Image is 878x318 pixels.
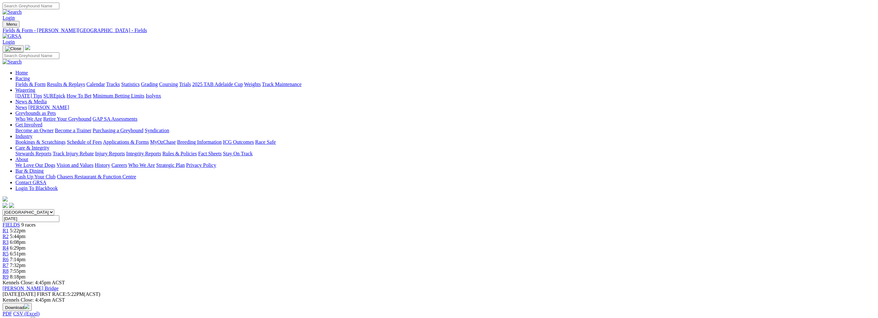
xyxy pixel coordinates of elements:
a: R5 [3,251,9,256]
a: [PERSON_NAME] [28,105,69,110]
a: Get Involved [15,122,42,127]
div: Get Involved [15,128,875,133]
span: 5:22pm [10,228,26,233]
img: facebook.svg [3,203,8,208]
a: Trials [179,82,191,87]
span: 5:22PM(ACST) [37,291,100,297]
div: Wagering [15,93,875,99]
span: [DATE] [3,291,36,297]
a: History [95,162,110,168]
a: Bar & Dining [15,168,44,174]
a: Retire Your Greyhound [43,116,91,122]
a: Race Safe [255,139,276,145]
a: Integrity Reports [126,151,161,156]
a: Grading [141,82,158,87]
span: FIELDS [3,222,20,228]
a: Greyhounds as Pets [15,110,56,116]
input: Search [3,3,59,9]
img: Search [3,9,22,15]
a: Track Maintenance [262,82,302,87]
a: Racing [15,76,30,81]
a: Tracks [106,82,120,87]
a: Industry [15,133,32,139]
a: Cash Up Your Club [15,174,55,179]
a: Bookings & Scratchings [15,139,65,145]
a: R3 [3,239,9,245]
a: Syndication [145,128,169,133]
span: Menu [6,22,17,27]
a: Breeding Information [177,139,222,145]
span: 5:44pm [10,234,26,239]
span: R6 [3,257,9,262]
a: Schedule of Fees [67,139,102,145]
img: logo-grsa-white.png [3,196,8,202]
span: 9 races [21,222,36,228]
img: logo-grsa-white.png [25,45,30,50]
a: Who We Are [15,116,42,122]
a: Become a Trainer [55,128,91,133]
a: Isolynx [146,93,161,99]
a: Rules & Policies [162,151,197,156]
div: Care & Integrity [15,151,875,157]
button: Toggle navigation [3,45,24,52]
a: News & Media [15,99,47,104]
img: download.svg [24,304,29,309]
a: Track Injury Rebate [53,151,94,156]
a: How To Bet [67,93,92,99]
div: Industry [15,139,875,145]
a: Wagering [15,87,35,93]
a: Applications & Forms [103,139,149,145]
a: R4 [3,245,9,251]
a: MyOzChase [150,139,176,145]
a: Privacy Policy [186,162,216,168]
a: R9 [3,274,9,279]
button: Download [3,303,32,311]
a: Login To Blackbook [15,185,58,191]
a: Stay On Track [223,151,252,156]
a: Minimum Betting Limits [93,93,144,99]
a: Stewards Reports [15,151,51,156]
input: Select date [3,215,59,222]
a: R2 [3,234,9,239]
a: R8 [3,268,9,274]
a: [DATE] Tips [15,93,42,99]
div: About [15,162,875,168]
a: PDF [3,311,12,316]
a: Fields & Form [15,82,46,87]
a: News [15,105,27,110]
a: [PERSON_NAME] Bridge [3,286,59,291]
span: FIRST RACE: [37,291,67,297]
a: Purchasing a Greyhound [93,128,143,133]
a: R7 [3,262,9,268]
a: Strategic Plan [156,162,185,168]
a: Injury Reports [95,151,125,156]
span: 7:32pm [10,262,26,268]
a: Careers [111,162,127,168]
img: twitter.svg [9,203,14,208]
div: Download [3,311,875,317]
span: Kennels Close: 4:45pm ACST [3,280,65,285]
div: News & Media [15,105,875,110]
a: ICG Outcomes [223,139,254,145]
a: We Love Our Dogs [15,162,55,168]
span: 6:08pm [10,239,26,245]
img: Close [5,46,21,51]
a: GAP SA Assessments [93,116,138,122]
a: R1 [3,228,9,233]
button: Toggle navigation [3,21,20,28]
a: Weights [244,82,261,87]
a: Chasers Restaurant & Function Centre [57,174,136,179]
a: Vision and Values [56,162,93,168]
a: Fields & Form - [PERSON_NAME][GEOGRAPHIC_DATA] - Fields [3,28,875,33]
span: [DATE] [3,291,19,297]
a: Contact GRSA [15,180,46,185]
a: Statistics [121,82,140,87]
a: Login [3,15,15,21]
